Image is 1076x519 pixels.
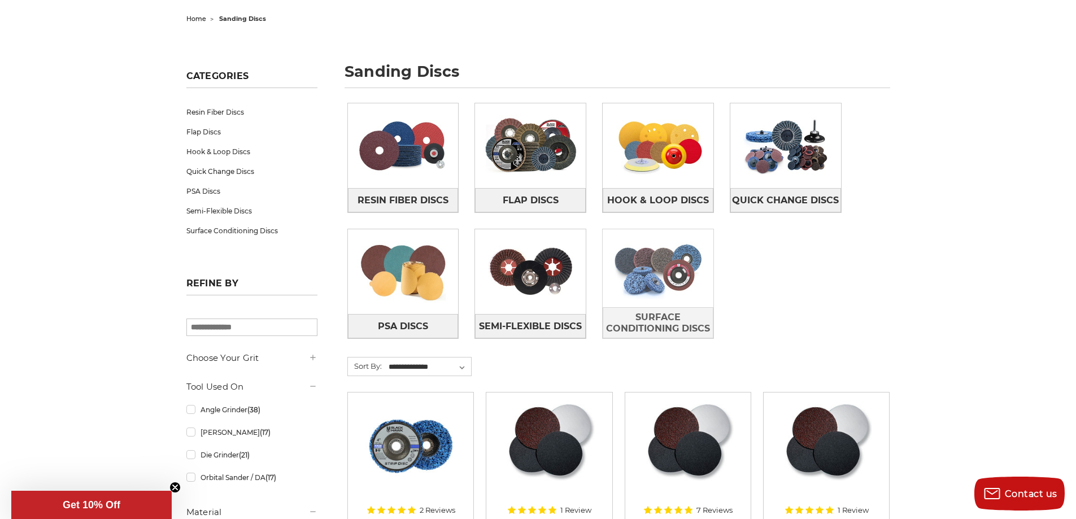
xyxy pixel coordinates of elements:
[348,188,459,212] a: Resin Fiber Discs
[475,233,586,311] img: Semi-Flexible Discs
[378,317,428,336] span: PSA Discs
[475,188,586,212] a: Flap Discs
[781,400,872,491] img: Silicon Carbide 6" Hook & Loop Edger Discs
[169,482,181,493] button: Close teaser
[186,468,317,487] a: Orbital Sander / DA
[974,477,1065,511] button: Contact us
[260,428,271,437] span: (17)
[365,400,456,491] img: 4" x 5/8" easy strip and clean discs
[265,473,276,482] span: (17)
[838,507,869,514] span: 1 Review
[510,434,588,457] a: Quick view
[11,491,172,519] div: Get 10% OffClose teaser
[186,102,317,122] a: Resin Fiber Discs
[603,229,713,307] img: Surface Conditioning Discs
[479,317,582,336] span: Semi-Flexible Discs
[186,181,317,201] a: PSA Discs
[503,400,595,491] img: Silicon Carbide 8" Hook & Loop Edger Discs
[372,434,450,457] a: Quick view
[642,400,734,491] img: Silicon Carbide 7" Hook & Loop Edger Discs
[387,359,471,376] select: Sort By:
[247,405,260,414] span: (38)
[348,107,459,185] img: Resin Fiber Discs
[503,191,559,210] span: Flap Discs
[787,434,865,457] a: Quick view
[186,71,317,88] h5: Categories
[348,314,459,338] a: PSA Discs
[772,400,881,510] a: Silicon Carbide 6" Hook & Loop Edger Discs
[186,380,317,394] h5: Tool Used On
[607,191,709,210] span: Hook & Loop Discs
[186,445,317,465] a: Die Grinder
[633,400,743,510] a: Silicon Carbide 7" Hook & Loop Edger Discs
[603,307,713,338] a: Surface Conditioning Discs
[494,400,604,510] a: Silicon Carbide 8" Hook & Loop Edger Discs
[239,451,250,459] span: (21)
[560,507,591,514] span: 1 Review
[186,142,317,162] a: Hook & Loop Discs
[730,188,841,212] a: Quick Change Discs
[603,188,713,212] a: Hook & Loop Discs
[186,201,317,221] a: Semi-Flexible Discs
[186,278,317,295] h5: Refine by
[358,191,448,210] span: Resin Fiber Discs
[186,162,317,181] a: Quick Change Discs
[1005,489,1057,499] span: Contact us
[186,400,317,420] a: Angle Grinder
[420,507,455,514] span: 2 Reviews
[186,15,206,23] a: home
[186,422,317,442] a: [PERSON_NAME]
[475,107,586,185] img: Flap Discs
[63,499,120,511] span: Get 10% Off
[348,233,459,311] img: PSA Discs
[696,507,733,514] span: 7 Reviews
[186,221,317,241] a: Surface Conditioning Discs
[356,400,465,510] a: 4" x 5/8" easy strip and clean discs
[730,107,841,185] img: Quick Change Discs
[348,357,382,374] label: Sort By:
[186,505,317,519] h5: Material
[186,351,317,365] h5: Choose Your Grit
[219,15,266,23] span: sanding discs
[345,64,890,88] h1: sanding discs
[475,314,586,338] a: Semi-Flexible Discs
[732,191,839,210] span: Quick Change Discs
[649,434,727,457] a: Quick view
[603,107,713,185] img: Hook & Loop Discs
[186,122,317,142] a: Flap Discs
[603,308,713,338] span: Surface Conditioning Discs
